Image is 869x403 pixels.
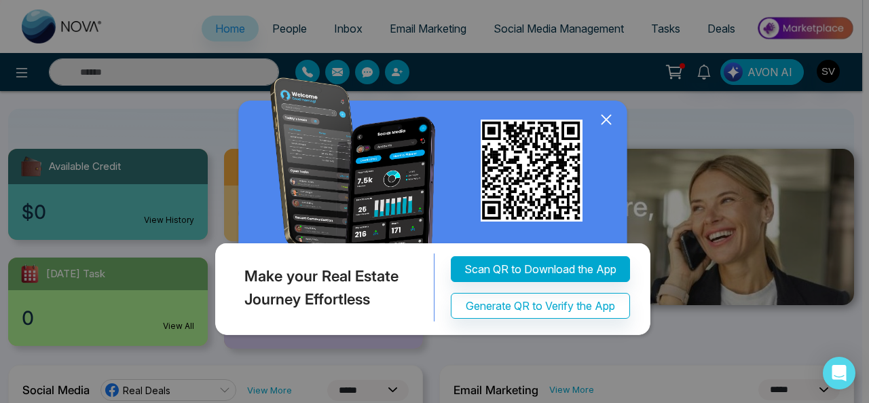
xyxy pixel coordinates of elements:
[451,256,630,282] button: Scan QR to Download the App
[481,120,583,222] img: qr_for_download_app.png
[451,293,630,319] button: Generate QR to Verify the App
[212,253,434,321] div: Make your Real Estate Journey Effortless
[212,77,657,342] img: QRModal
[823,357,855,389] div: Open Intercom Messenger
